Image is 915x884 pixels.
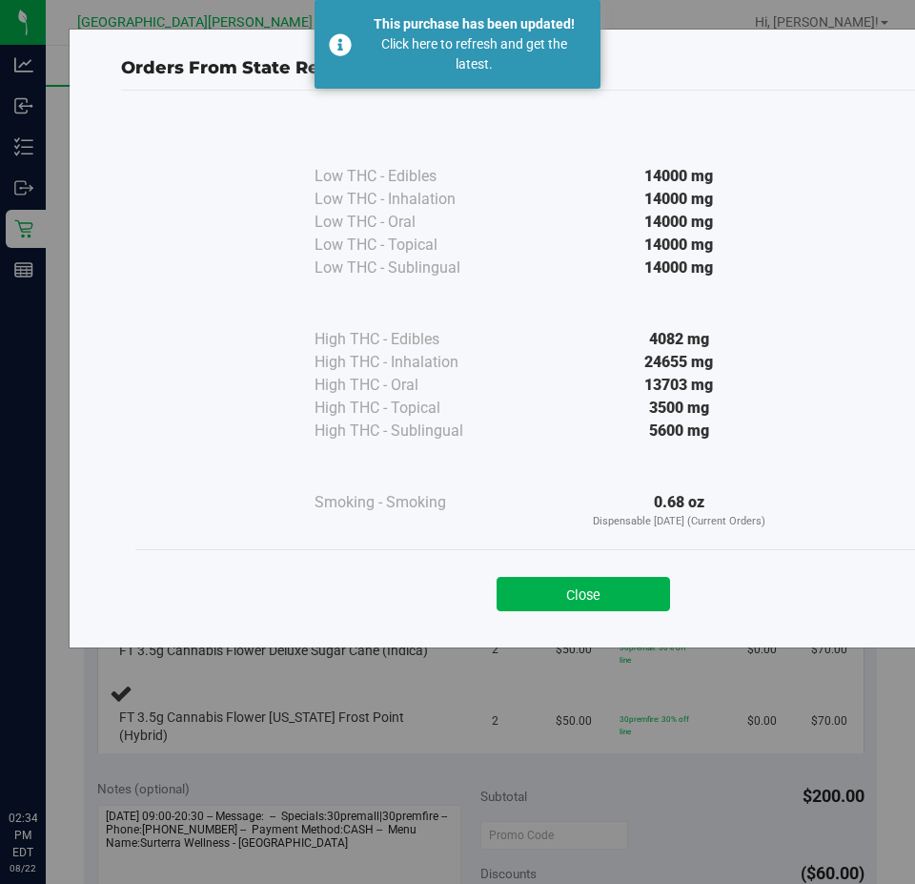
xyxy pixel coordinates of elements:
[315,374,505,397] div: High THC - Oral
[505,351,852,374] div: 24655 mg
[315,188,505,211] div: Low THC - Inhalation
[315,165,505,188] div: Low THC - Edibles
[505,374,852,397] div: 13703 mg
[497,577,670,611] button: Close
[505,491,852,530] div: 0.68 oz
[505,234,852,257] div: 14000 mg
[19,731,76,789] iframe: Resource center
[362,34,586,74] div: Click here to refresh and get the latest.
[315,234,505,257] div: Low THC - Topical
[362,14,586,34] div: This purchase has been updated!
[315,351,505,374] div: High THC - Inhalation
[315,491,505,514] div: Smoking - Smoking
[505,257,852,279] div: 14000 mg
[315,420,505,442] div: High THC - Sublingual
[121,57,373,78] span: Orders From State Registry
[315,257,505,279] div: Low THC - Sublingual
[315,328,505,351] div: High THC - Edibles
[315,397,505,420] div: High THC - Topical
[505,188,852,211] div: 14000 mg
[505,328,852,351] div: 4082 mg
[505,165,852,188] div: 14000 mg
[505,211,852,234] div: 14000 mg
[505,514,852,530] p: Dispensable [DATE] (Current Orders)
[505,397,852,420] div: 3500 mg
[315,211,505,234] div: Low THC - Oral
[505,420,852,442] div: 5600 mg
